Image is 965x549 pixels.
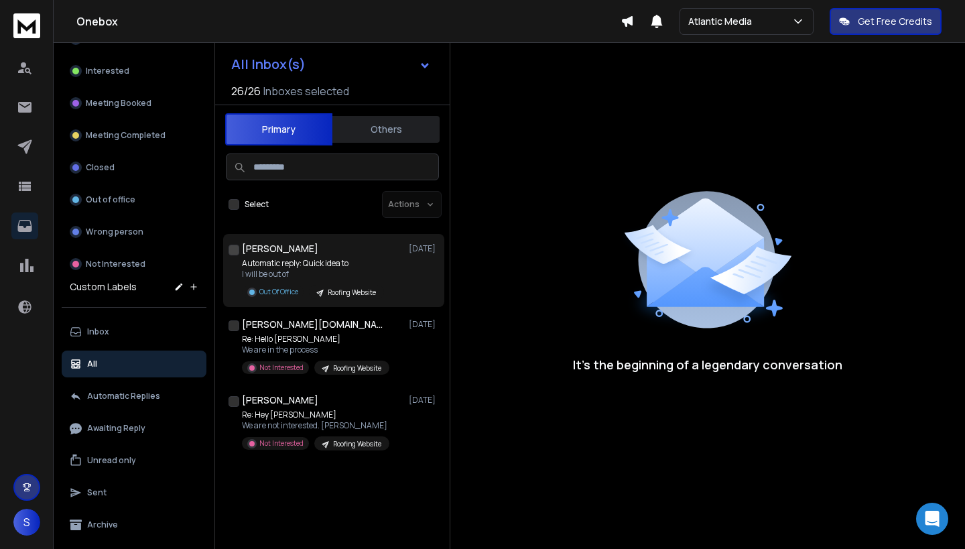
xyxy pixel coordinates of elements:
h1: [PERSON_NAME][DOMAIN_NAME] [242,318,389,331]
p: Re: Hello [PERSON_NAME] [242,334,389,345]
button: All [62,351,206,377]
p: Inbox [87,326,109,337]
p: [DATE] [409,243,439,254]
img: logo [13,13,40,38]
button: Wrong person [62,219,206,245]
button: Meeting Booked [62,90,206,117]
p: Meeting Booked [86,98,151,109]
h1: [PERSON_NAME] [242,393,318,407]
p: Interested [86,66,129,76]
button: Meeting Completed [62,122,206,149]
h1: All Inbox(s) [231,58,306,71]
p: Wrong person [86,227,143,237]
button: Get Free Credits [830,8,942,35]
button: Not Interested [62,251,206,278]
p: [DATE] [409,319,439,330]
p: Archive [87,520,118,530]
p: We are not interested. [PERSON_NAME] [242,420,389,431]
p: I will be out of [242,269,384,280]
h3: Custom Labels [70,280,137,294]
button: Automatic Replies [62,383,206,410]
h1: Onebox [76,13,621,29]
h1: [PERSON_NAME] [242,242,318,255]
p: It’s the beginning of a legendary conversation [573,355,842,374]
label: Select [245,199,269,210]
p: Roofing Website [333,363,381,373]
p: Get Free Credits [858,15,932,28]
p: Sent [87,487,107,498]
p: Unread only [87,455,136,466]
p: Automatic reply: Quick idea to [242,258,384,269]
button: Out of office [62,186,206,213]
p: Out of office [86,194,135,205]
button: Primary [225,113,332,145]
button: Unread only [62,447,206,474]
button: Others [332,115,440,144]
p: Meeting Completed [86,130,166,141]
button: All Inbox(s) [220,51,442,78]
button: Archive [62,511,206,538]
p: Atlantic Media [688,15,757,28]
p: Automatic Replies [87,391,160,402]
p: Closed [86,162,115,173]
button: Awaiting Reply [62,415,206,442]
p: We are in the process [242,345,389,355]
p: Not Interested [86,259,145,269]
p: Not Interested [259,438,304,448]
div: Open Intercom Messenger [916,503,948,535]
p: All [87,359,97,369]
button: Inbox [62,318,206,345]
p: Roofing Website [333,439,381,449]
p: [DATE] [409,395,439,406]
p: Awaiting Reply [87,423,145,434]
p: Roofing Website [328,288,376,298]
span: 26 / 26 [231,83,261,99]
p: Re: Hey [PERSON_NAME] [242,410,389,420]
h3: Inboxes selected [263,83,349,99]
button: Closed [62,154,206,181]
button: Sent [62,479,206,506]
button: S [13,509,40,536]
button: Interested [62,58,206,84]
p: Not Interested [259,363,304,373]
p: Out Of Office [259,287,298,297]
